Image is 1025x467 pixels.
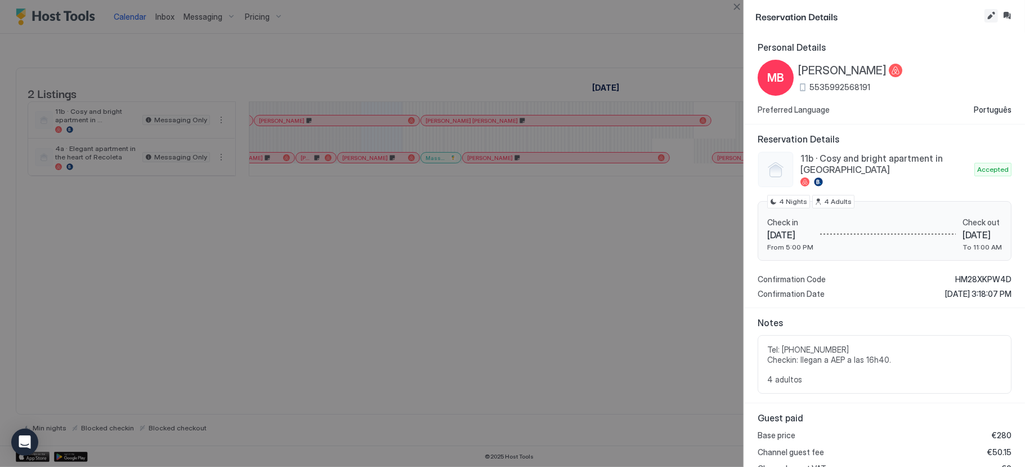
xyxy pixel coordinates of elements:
[987,447,1011,457] span: €50.15
[984,9,998,23] button: Edit reservation
[767,229,813,241] span: [DATE]
[1000,9,1014,23] button: Inbox
[767,69,784,86] span: MB
[974,105,1011,115] span: Português
[758,430,795,441] span: Base price
[758,105,830,115] span: Preferred Language
[758,447,824,457] span: Channel guest fee
[758,317,1011,328] span: Notes
[963,243,1002,251] span: To 11:00 AM
[767,217,813,228] span: Check in
[758,134,1011,145] span: Reservation Details
[758,42,1011,53] span: Personal Details
[824,197,852,207] span: 4 Adults
[945,289,1011,299] span: [DATE] 3:18:07 PM
[800,153,970,175] span: 11b · Cosy and bright apartment in [GEOGRAPHIC_DATA]
[963,217,1002,228] span: Check out
[963,229,1002,241] span: [DATE]
[809,82,870,92] span: 5535992568191
[11,429,38,456] div: Open Intercom Messenger
[992,430,1011,441] span: €280
[758,412,1011,424] span: Guest paid
[955,274,1011,284] span: HM28XKPW4D
[755,9,982,23] span: Reservation Details
[977,164,1009,175] span: Accepted
[758,274,826,284] span: Confirmation Code
[767,243,813,251] span: From 5:00 PM
[767,345,1002,384] span: Tel: [PHONE_NUMBER] Checkin: llegan a AEP a las 16h40. 4 adultos
[779,197,807,207] span: 4 Nights
[758,289,825,299] span: Confirmation Date
[798,64,887,78] span: [PERSON_NAME]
